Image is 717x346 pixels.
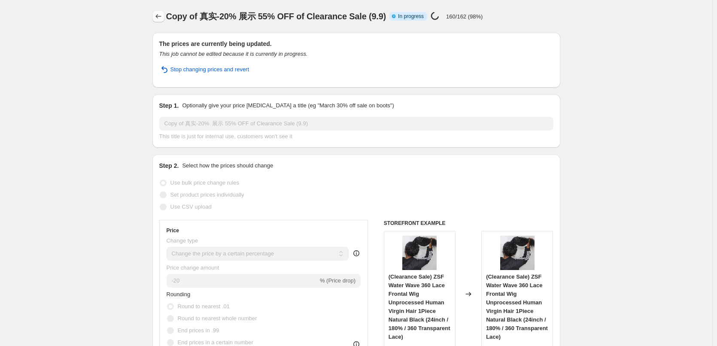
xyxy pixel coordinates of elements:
span: % (Price drop) [320,277,355,284]
span: (Clearance Sale) ZSF Water Wave 360 Lace Frontal Wig Unprocessed Human Virgin Hair 1Piece Natural... [389,273,450,340]
p: 160/162 (98%) [446,13,483,20]
span: Copy of 真实-20% 展示 55% OFF of Clearance Sale (9.9) [166,12,386,21]
h2: Step 1. [159,101,179,110]
input: 30% off holiday sale [159,117,553,131]
h6: STOREFRONT EXAMPLE [384,220,553,227]
span: This title is just for internal use, customers won't see it [159,133,292,140]
span: Change type [167,237,198,244]
button: Price change jobs [152,10,164,22]
span: Stop changing prices and revert [170,65,249,74]
span: (Clearance Sale) ZSF Water Wave 360 Lace Frontal Wig Unprocessed Human Virgin Hair 1Piece Natural... [486,273,548,340]
h2: The prices are currently being updated. [159,39,553,48]
span: In progress [398,13,424,20]
span: Set product prices individually [170,191,244,198]
h2: Step 2. [159,161,179,170]
p: Select how the prices should change [182,161,273,170]
span: Round to nearest .01 [178,303,230,310]
p: Optionally give your price [MEDICAL_DATA] a title (eg "March 30% off sale on boots") [182,101,394,110]
i: This job cannot be edited because it is currently in progress. [159,51,308,57]
span: End prices in a certain number [178,339,253,346]
span: Round to nearest whole number [178,315,257,322]
button: Stop changing prices and revert [154,63,255,76]
div: help [352,249,361,258]
span: End prices in .99 [178,327,219,334]
img: 48cd5a5172e9c2a5_80x.png [500,236,535,270]
h3: Price [167,227,179,234]
span: Use CSV upload [170,203,212,210]
img: 48cd5a5172e9c2a5_80x.png [402,236,437,270]
input: -15 [167,274,318,288]
span: Price change amount [167,264,219,271]
span: Rounding [167,291,191,297]
span: Use bulk price change rules [170,179,239,186]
